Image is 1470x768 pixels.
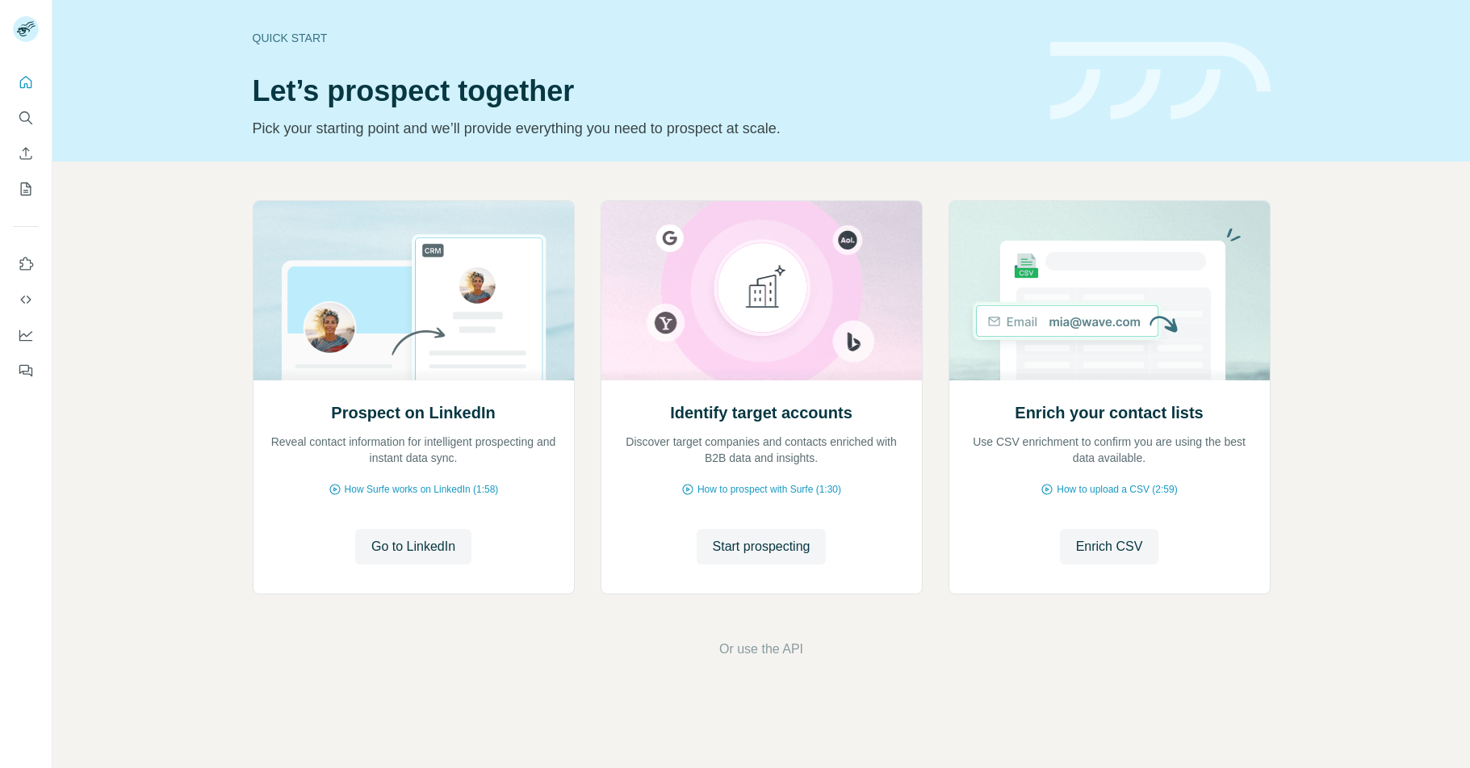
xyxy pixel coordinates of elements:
h2: Enrich your contact lists [1015,401,1203,424]
img: Enrich your contact lists [949,201,1271,380]
button: Enrich CSV [1060,529,1159,564]
span: How to upload a CSV (2:59) [1057,482,1177,497]
span: Go to LinkedIn [371,537,455,556]
span: Start prospecting [713,537,810,556]
p: Use CSV enrichment to confirm you are using the best data available. [965,434,1254,466]
p: Discover target companies and contacts enriched with B2B data and insights. [618,434,906,466]
span: Enrich CSV [1076,537,1143,556]
button: Dashboard [13,321,39,350]
button: Start prospecting [697,529,827,564]
h1: Let’s prospect together [253,75,1031,107]
span: How to prospect with Surfe (1:30) [697,482,841,497]
img: Identify target accounts [601,201,923,380]
h2: Identify target accounts [670,401,852,424]
button: Quick start [13,68,39,97]
button: Use Surfe API [13,285,39,314]
span: How Surfe works on LinkedIn (1:58) [345,482,499,497]
p: Pick your starting point and we’ll provide everything you need to prospect at scale. [253,117,1031,140]
button: Search [13,103,39,132]
button: Or use the API [719,640,803,659]
img: banner [1050,42,1271,120]
p: Reveal contact information for intelligent prospecting and instant data sync. [270,434,558,466]
h2: Prospect on LinkedIn [331,401,495,424]
button: Feedback [13,356,39,385]
button: Enrich CSV [13,139,39,168]
button: Go to LinkedIn [355,529,471,564]
div: Quick start [253,30,1031,46]
button: Use Surfe on LinkedIn [13,250,39,279]
img: Prospect on LinkedIn [253,201,575,380]
button: My lists [13,174,39,204]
